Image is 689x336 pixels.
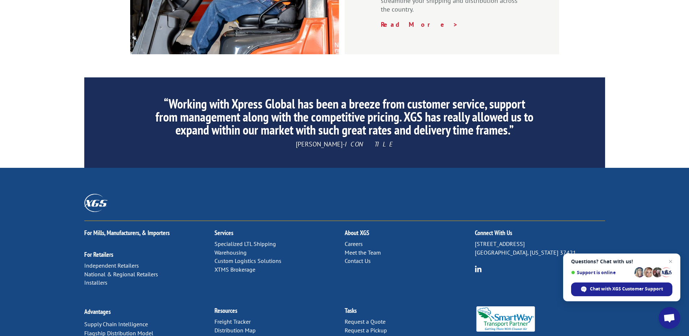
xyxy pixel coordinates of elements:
[345,318,386,325] a: Request a Quote
[214,229,233,237] a: Services
[84,271,158,278] a: National & Regional Retailers
[345,140,394,148] span: ICON TILE
[214,249,247,256] a: Warehousing
[214,240,276,247] a: Specialized LTL Shipping
[84,307,111,316] a: Advantages
[84,262,139,269] a: Independent Retailers
[214,318,251,325] a: Freight Tracker
[381,20,458,29] a: Read More >
[590,286,663,292] span: Chat with XGS Customer Support
[345,307,475,318] h2: Tasks
[84,279,107,286] a: Installers
[571,259,672,264] span: Questions? Chat with us!
[571,282,672,296] div: Chat with XGS Customer Support
[214,306,237,315] a: Resources
[343,140,345,148] span: -
[345,249,381,256] a: Meet the Team
[214,257,281,264] a: Custom Logistics Solutions
[84,320,148,328] a: Supply Chain Intelligence
[475,265,482,272] img: group-6
[152,97,537,140] h2: “Working with Xpress Global has been a breeze from customer service, support from management alon...
[345,257,371,264] a: Contact Us
[296,140,343,148] span: [PERSON_NAME]
[84,250,113,259] a: For Retailers
[345,229,369,237] a: About XGS
[475,306,537,332] img: Smartway_Logo
[475,240,605,257] p: [STREET_ADDRESS] [GEOGRAPHIC_DATA], [US_STATE] 37421
[84,229,170,237] a: For Mills, Manufacturers, & Importers
[345,327,387,334] a: Request a Pickup
[475,230,605,240] h2: Connect With Us
[571,270,632,275] span: Support is online
[666,257,675,266] span: Close chat
[84,194,107,212] img: XGS_Logos_ALL_2024_All_White
[214,327,256,334] a: Distribution Map
[659,307,680,329] div: Open chat
[214,266,255,273] a: XTMS Brokerage
[345,240,363,247] a: Careers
